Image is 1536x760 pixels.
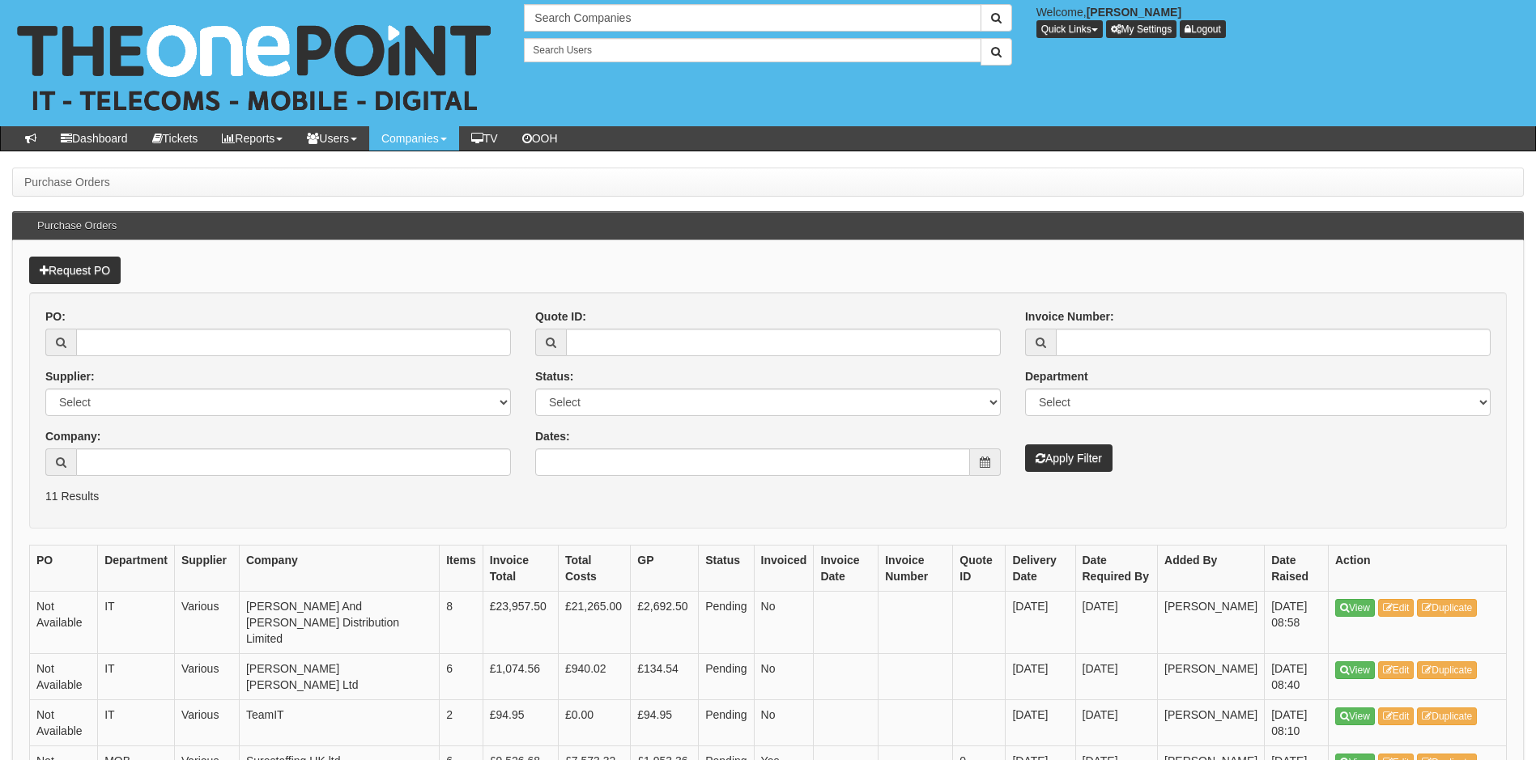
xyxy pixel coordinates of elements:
[1075,546,1158,592] th: Date Required By
[1378,707,1415,725] a: Edit
[1180,20,1226,38] a: Logout
[29,212,125,240] h3: Purchase Orders
[1265,546,1329,592] th: Date Raised
[45,488,1491,504] p: 11 Results
[631,592,699,654] td: £2,692.50
[1158,700,1265,746] td: [PERSON_NAME]
[559,654,631,700] td: £940.02
[631,546,699,592] th: GP
[239,592,439,654] td: [PERSON_NAME] And [PERSON_NAME] Distribution Limited
[1265,592,1329,654] td: [DATE] 08:58
[1417,661,1477,679] a: Duplicate
[98,700,175,746] td: IT
[1006,654,1075,700] td: [DATE]
[1417,599,1477,617] a: Duplicate
[754,654,814,700] td: No
[1006,592,1075,654] td: [DATE]
[459,126,510,151] a: TV
[49,126,140,151] a: Dashboard
[98,592,175,654] td: IT
[369,126,459,151] a: Companies
[631,654,699,700] td: £134.54
[1417,707,1477,725] a: Duplicate
[559,592,631,654] td: £21,265.00
[30,592,98,654] td: Not Available
[98,546,175,592] th: Department
[140,126,211,151] a: Tickets
[1036,20,1103,38] button: Quick Links
[559,700,631,746] td: £0.00
[295,126,369,151] a: Users
[1025,444,1113,472] button: Apply Filter
[510,126,570,151] a: OOH
[535,308,586,325] label: Quote ID:
[483,700,558,746] td: £94.95
[1075,654,1158,700] td: [DATE]
[699,700,754,746] td: Pending
[440,700,483,746] td: 2
[1265,700,1329,746] td: [DATE] 08:10
[239,700,439,746] td: TeamIT
[239,654,439,700] td: [PERSON_NAME] [PERSON_NAME] Ltd
[1075,592,1158,654] td: [DATE]
[535,428,570,444] label: Dates:
[1335,599,1375,617] a: View
[1329,546,1507,592] th: Action
[174,654,239,700] td: Various
[1024,4,1536,38] div: Welcome,
[30,700,98,746] td: Not Available
[29,257,121,284] a: Request PO
[483,546,558,592] th: Invoice Total
[1087,6,1181,19] b: [PERSON_NAME]
[1158,546,1265,592] th: Added By
[1006,546,1075,592] th: Delivery Date
[174,700,239,746] td: Various
[24,174,110,190] li: Purchase Orders
[1265,654,1329,700] td: [DATE] 08:40
[440,546,483,592] th: Items
[1158,654,1265,700] td: [PERSON_NAME]
[440,654,483,700] td: 6
[1025,308,1114,325] label: Invoice Number:
[754,546,814,592] th: Invoiced
[1335,661,1375,679] a: View
[559,546,631,592] th: Total Costs
[1378,599,1415,617] a: Edit
[30,654,98,700] td: Not Available
[239,546,439,592] th: Company
[754,700,814,746] td: No
[754,592,814,654] td: No
[699,546,754,592] th: Status
[45,368,95,384] label: Supplier:
[699,592,754,654] td: Pending
[699,654,754,700] td: Pending
[535,368,573,384] label: Status:
[814,546,879,592] th: Invoice Date
[1006,700,1075,746] td: [DATE]
[524,38,981,62] input: Search Users
[1025,368,1088,384] label: Department
[483,654,558,700] td: £1,074.56
[45,308,66,325] label: PO:
[210,126,295,151] a: Reports
[1075,700,1158,746] td: [DATE]
[953,546,1006,592] th: Quote ID
[174,546,239,592] th: Supplier
[879,546,953,592] th: Invoice Number
[631,700,699,746] td: £94.95
[483,592,558,654] td: £23,957.50
[1378,661,1415,679] a: Edit
[30,546,98,592] th: PO
[1106,20,1177,38] a: My Settings
[1335,707,1375,725] a: View
[174,592,239,654] td: Various
[98,654,175,700] td: IT
[1158,592,1265,654] td: [PERSON_NAME]
[524,4,981,32] input: Search Companies
[45,428,100,444] label: Company:
[440,592,483,654] td: 8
